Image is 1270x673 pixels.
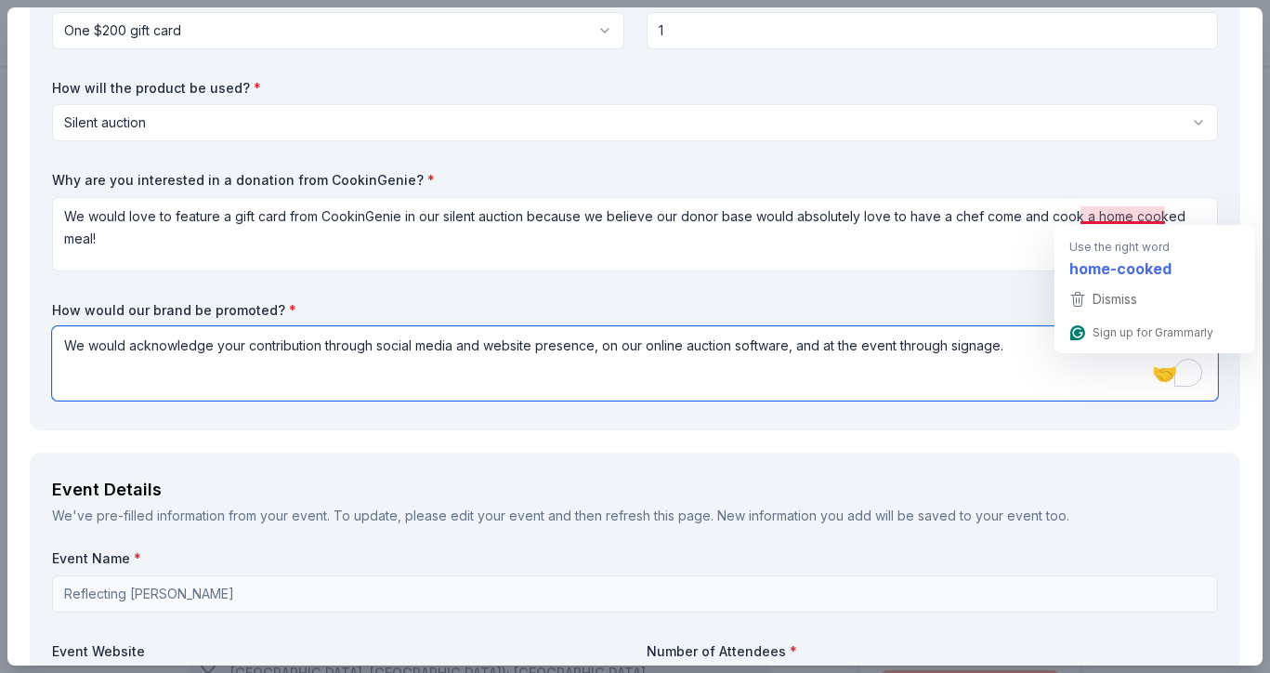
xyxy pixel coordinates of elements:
label: Number of Attendees [647,642,1219,661]
label: How would our brand be promoted? [52,301,1218,320]
label: Event Website [52,642,624,661]
div: Event Details [52,475,1218,505]
textarea: We would love to feature a gift card from CookinGenie in our silent auction because we believe ou... [52,197,1218,271]
label: How will the product be used? [52,79,1218,98]
div: We've pre-filled information from your event. To update, please edit your event and then refresh ... [52,505,1218,527]
label: Why are you interested in a donation from CookinGenie? [52,171,1218,190]
textarea: We would acknowledge your contribution through social media and website presence, on our online a... [52,326,1218,401]
label: Event Name [52,549,1218,568]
